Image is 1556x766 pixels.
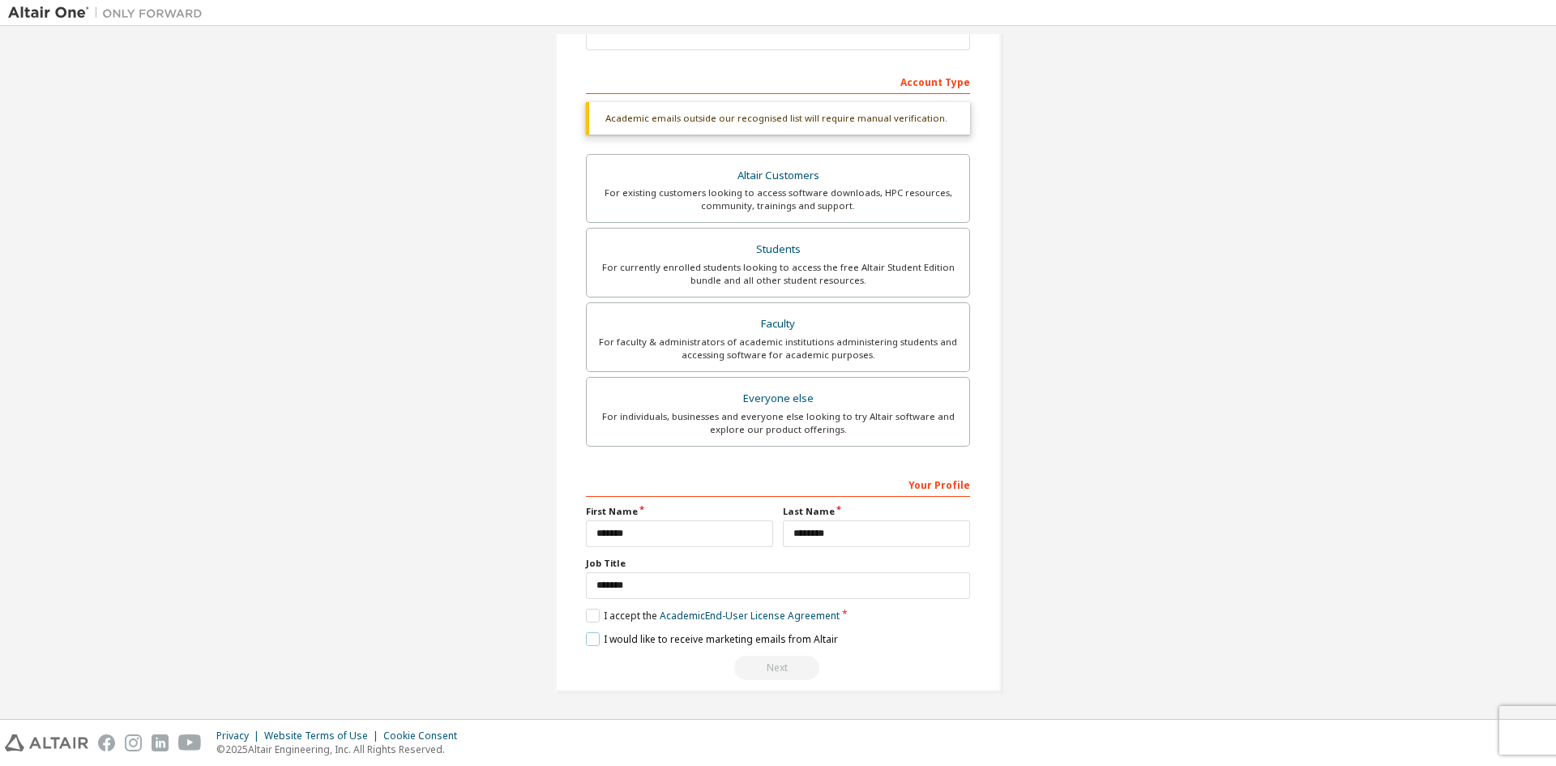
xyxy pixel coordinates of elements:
label: First Name [586,505,773,518]
img: facebook.svg [98,734,115,751]
div: Students [596,238,960,261]
div: Website Terms of Use [264,730,383,742]
img: linkedin.svg [152,734,169,751]
a: Academic End-User License Agreement [660,609,840,623]
img: instagram.svg [125,734,142,751]
div: For faculty & administrators of academic institutions administering students and accessing softwa... [596,336,960,362]
div: Provide a valid email to continue [586,656,970,680]
label: I would like to receive marketing emails from Altair [586,632,838,646]
div: For individuals, businesses and everyone else looking to try Altair software and explore our prod... [596,410,960,436]
div: Academic emails outside our recognised list will require manual verification. [586,102,970,135]
div: For currently enrolled students looking to access the free Altair Student Edition bundle and all ... [596,261,960,287]
div: Cookie Consent [383,730,467,742]
div: Altair Customers [596,165,960,187]
p: © 2025 Altair Engineering, Inc. All Rights Reserved. [216,742,467,756]
img: altair_logo.svg [5,734,88,751]
div: Account Type [586,68,970,94]
div: Privacy [216,730,264,742]
div: Your Profile [586,471,970,497]
div: Faculty [596,313,960,336]
label: I accept the [586,609,840,623]
div: For existing customers looking to access software downloads, HPC resources, community, trainings ... [596,186,960,212]
img: Altair One [8,5,211,21]
label: Last Name [783,505,970,518]
img: youtube.svg [178,734,202,751]
label: Job Title [586,557,970,570]
div: Everyone else [596,387,960,410]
